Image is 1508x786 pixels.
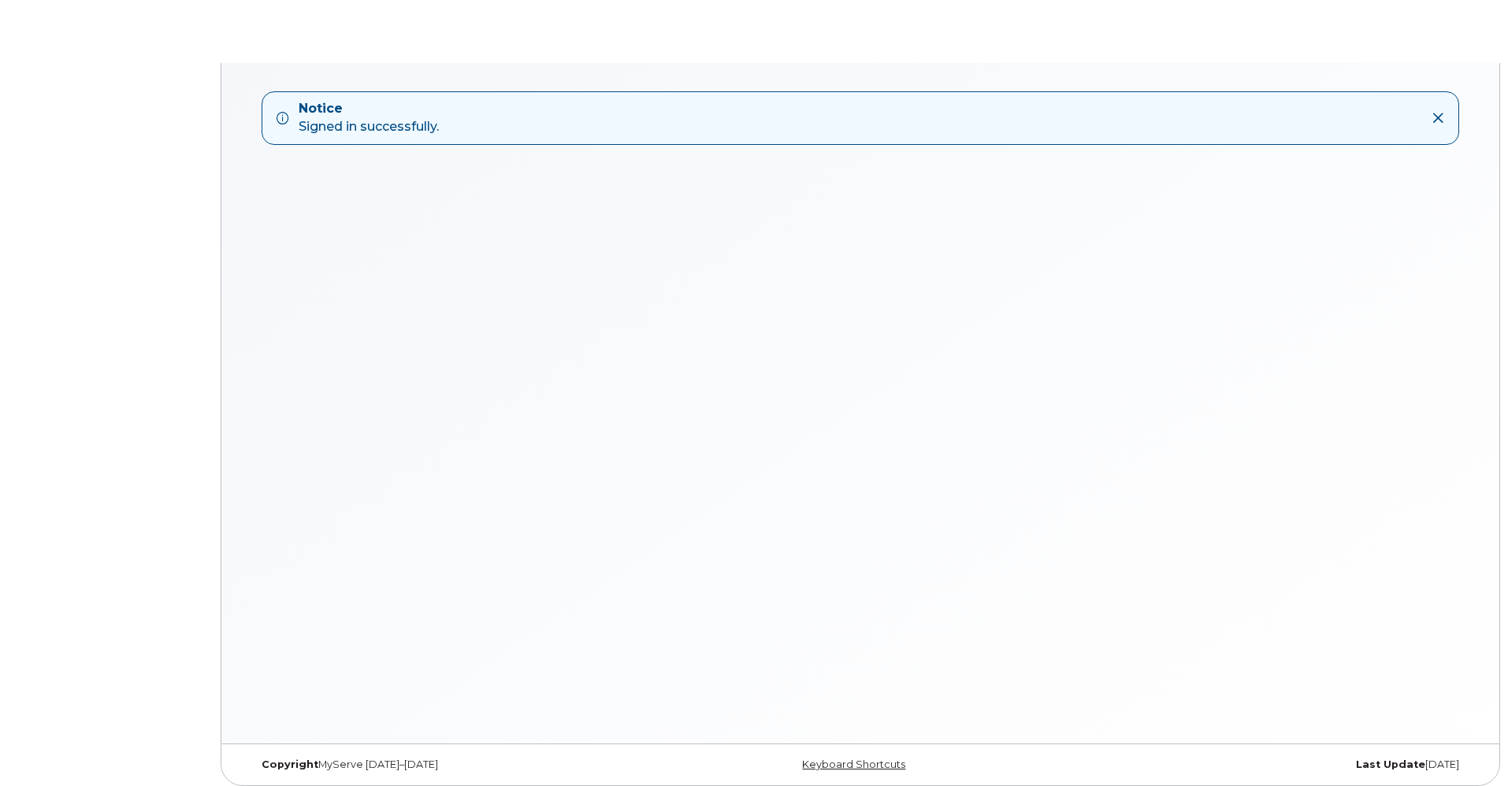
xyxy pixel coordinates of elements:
div: Signed in successfully. [299,100,439,136]
strong: Copyright [262,758,318,770]
a: Keyboard Shortcuts [802,758,905,770]
div: MyServe [DATE]–[DATE] [250,758,657,771]
div: [DATE] [1064,758,1471,771]
strong: Last Update [1356,758,1425,770]
strong: Notice [299,100,439,118]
